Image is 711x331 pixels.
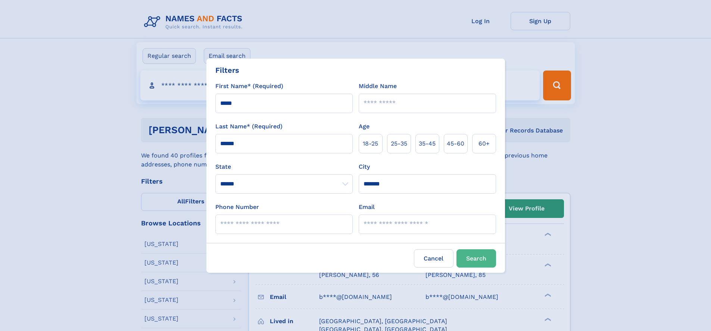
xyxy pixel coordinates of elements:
span: 18‑25 [363,139,378,148]
label: First Name* (Required) [215,82,283,91]
label: Phone Number [215,203,259,212]
span: 25‑35 [391,139,407,148]
span: 35‑45 [419,139,436,148]
label: State [215,162,353,171]
button: Search [456,249,496,268]
span: 60+ [478,139,490,148]
div: Filters [215,65,239,76]
span: 45‑60 [447,139,464,148]
label: City [359,162,370,171]
label: Email [359,203,375,212]
label: Age [359,122,369,131]
label: Cancel [414,249,453,268]
label: Middle Name [359,82,397,91]
label: Last Name* (Required) [215,122,283,131]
